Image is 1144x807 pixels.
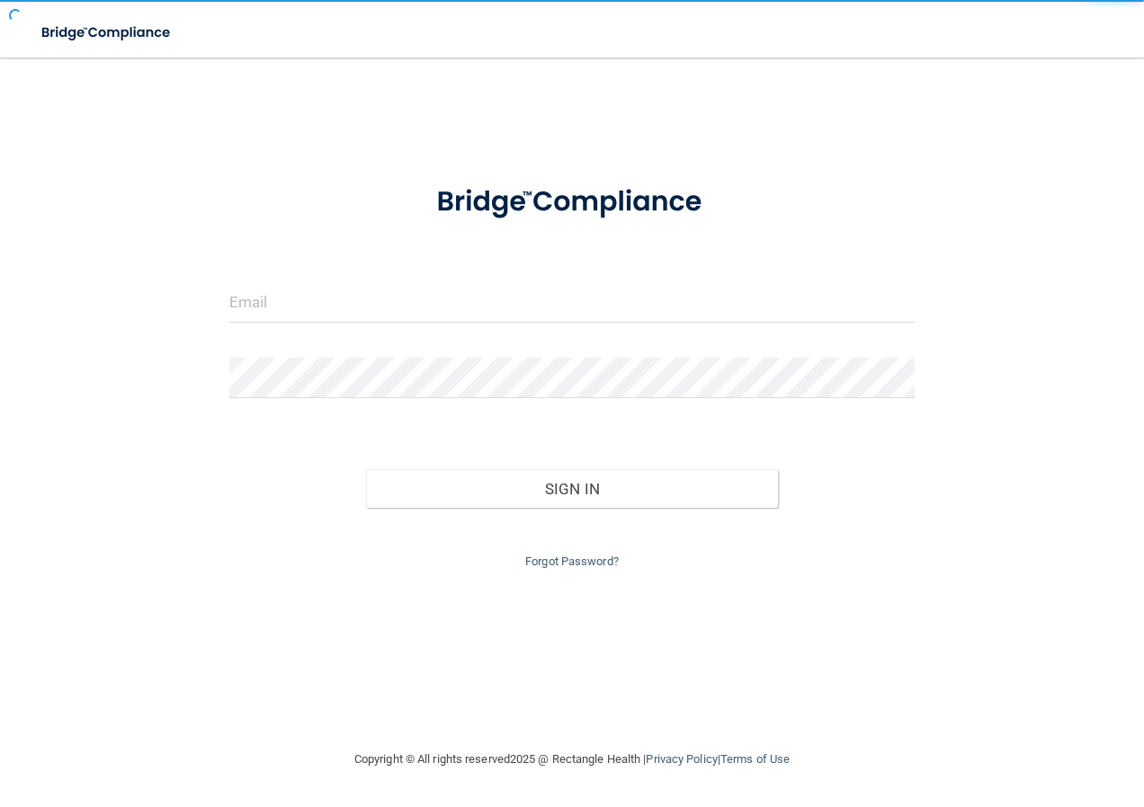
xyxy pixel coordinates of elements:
a: Forgot Password? [525,554,619,568]
input: Email [229,282,916,323]
button: Sign In [366,469,778,509]
img: bridge_compliance_login_screen.278c3ca4.svg [407,165,737,239]
img: bridge_compliance_login_screen.278c3ca4.svg [27,14,187,51]
div: Copyright © All rights reserved 2025 @ Rectangle Health | | [244,731,900,788]
a: Terms of Use [720,752,790,766]
a: Privacy Policy [646,752,717,766]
